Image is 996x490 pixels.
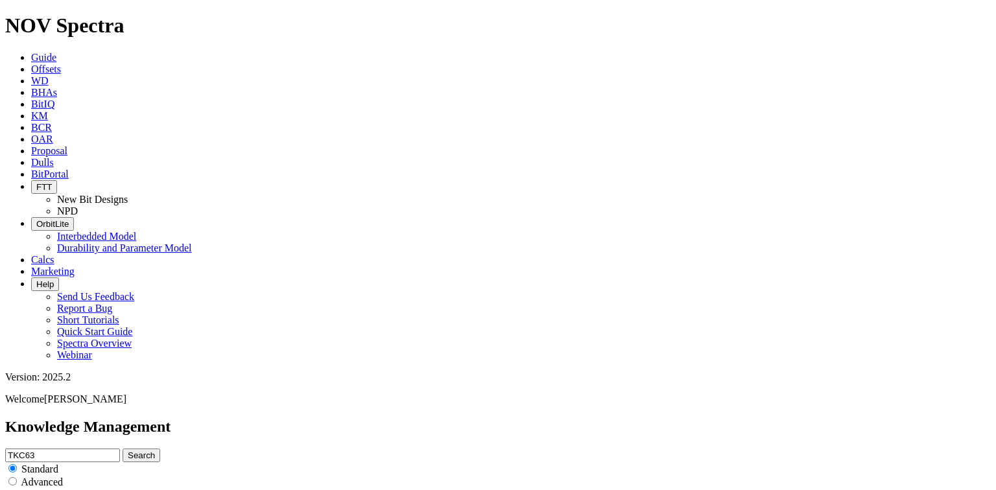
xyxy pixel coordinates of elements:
[31,75,49,86] a: WD
[31,52,56,63] a: Guide
[31,134,53,145] a: OAR
[31,157,54,168] a: Dulls
[57,194,128,205] a: New Bit Designs
[31,87,57,98] a: BHAs
[5,371,991,383] div: Version: 2025.2
[31,169,69,180] a: BitPortal
[36,279,54,289] span: Help
[57,231,136,242] a: Interbedded Model
[36,219,69,229] span: OrbitLite
[31,266,75,277] a: Marketing
[31,99,54,110] a: BitIQ
[31,277,59,291] button: Help
[44,393,126,404] span: [PERSON_NAME]
[31,110,48,121] a: KM
[31,122,52,133] a: BCR
[21,463,58,474] span: Standard
[57,205,78,216] a: NPD
[31,180,57,194] button: FTT
[31,217,74,231] button: OrbitLite
[57,349,92,360] a: Webinar
[21,476,63,487] span: Advanced
[31,254,54,265] a: Calcs
[57,326,132,337] a: Quick Start Guide
[57,303,112,314] a: Report a Bug
[5,393,991,405] p: Welcome
[57,338,132,349] a: Spectra Overview
[123,449,160,462] button: Search
[57,291,134,302] a: Send Us Feedback
[31,64,61,75] a: Offsets
[5,14,991,38] h1: NOV Spectra
[31,145,67,156] a: Proposal
[5,449,120,462] input: e.g. Smoothsteer Record
[5,418,991,436] h2: Knowledge Management
[57,314,119,325] a: Short Tutorials
[57,242,192,253] a: Durability and Parameter Model
[36,182,52,192] span: FTT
